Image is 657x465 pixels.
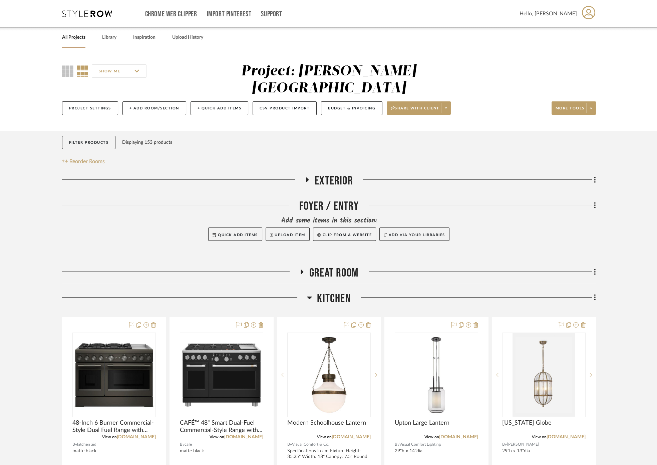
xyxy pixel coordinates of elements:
[520,10,577,18] span: Hello, [PERSON_NAME]
[321,101,382,115] button: Budget & Invoicing
[532,435,547,439] span: View on
[317,435,332,439] span: View on
[292,441,329,448] span: Visual Comfort & Co.
[62,33,85,42] a: All Projects
[224,435,263,439] a: [DOMAIN_NAME]
[261,11,282,17] a: Support
[62,216,596,225] div: Add some items in this section:
[502,441,507,448] span: By
[287,441,292,448] span: By
[117,435,156,439] a: [DOMAIN_NAME]
[122,101,186,115] button: + Add Room/Section
[241,64,416,95] div: Project: [PERSON_NAME][GEOGRAPHIC_DATA]
[185,441,192,448] span: cafe
[332,435,371,439] a: [DOMAIN_NAME]
[387,101,451,115] button: Share with client
[207,11,251,17] a: Import Pinterest
[439,435,478,439] a: [DOMAIN_NAME]
[62,136,116,149] button: Filter Products
[145,11,197,17] a: Chrome Web Clipper
[181,334,263,416] img: CAFÉ™ 48" Smart Dual-Fuel Commercial-Style Range with 6 Burners and Griddle (Natural Gas)
[395,441,399,448] span: By
[547,435,586,439] a: [DOMAIN_NAME]
[395,334,477,416] img: Upton Large Lantern
[395,419,449,427] span: Upton Large Lantern
[288,334,370,416] img: Modern Schoolhouse Lantern
[172,33,203,42] a: Upload History
[424,435,439,439] span: View on
[317,292,350,306] span: Kitchen
[309,266,358,280] span: Great Room
[266,227,310,241] button: Upload Item
[507,441,539,448] span: [PERSON_NAME]
[62,101,118,115] button: Project Settings
[208,227,262,241] button: Quick Add Items
[513,333,575,417] img: Virginia Globe
[77,441,96,448] span: kitchen aid
[62,157,105,165] button: Reorder Rooms
[72,419,156,434] span: 48-Inch 6 Burner Commercial-Style Dual Fuel Range with Griddle
[502,419,552,427] span: [US_STATE] Globe
[315,174,353,188] span: Exterior
[180,419,263,434] span: CAFÉ™ 48" Smart Dual-Fuel Commercial-Style Range with 6 Burners and Griddle (Natural Gas)
[191,101,249,115] button: + Quick Add Items
[253,101,317,115] button: CSV Product Import
[218,233,258,237] span: Quick Add Items
[73,334,155,416] img: 48-Inch 6 Burner Commercial-Style Dual Fuel Range with Griddle
[69,157,105,165] span: Reorder Rooms
[72,441,77,448] span: By
[122,136,172,149] div: Displaying 153 products
[552,101,596,115] button: More tools
[210,435,224,439] span: View on
[102,33,116,42] a: Library
[102,435,117,439] span: View on
[399,441,441,448] span: Visual Comfort Lighting
[133,33,155,42] a: Inspiration
[556,106,585,116] span: More tools
[391,106,439,116] span: Share with client
[287,419,366,427] span: Modern Schoolhouse Lantern
[180,441,185,448] span: By
[379,227,449,241] button: Add via your libraries
[313,227,376,241] button: Clip from a website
